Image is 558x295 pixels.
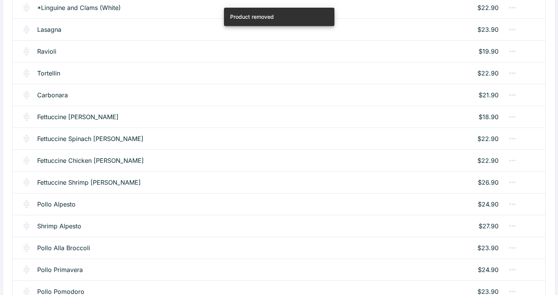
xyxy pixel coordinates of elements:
a: Ravioli [37,47,56,56]
p: $27.90 [479,221,499,231]
a: Carbonara [37,90,68,100]
a: Pollo Primavera [37,265,83,274]
img: drag-handle.svg [22,134,31,143]
p: $26.90 [478,178,499,187]
img: drag-handle.svg [22,200,31,209]
p: $21.90 [479,90,499,100]
p: $23.90 [477,243,499,252]
img: drag-handle.svg [22,243,31,252]
p: $22.90 [477,134,499,143]
a: Fettuccine Shrimp [PERSON_NAME] [37,178,141,187]
img: drag-handle.svg [22,112,31,121]
p: $24.90 [478,265,499,274]
img: drag-handle.svg [22,47,31,56]
img: drag-handle.svg [22,178,31,187]
p: $22.90 [477,69,499,78]
img: drag-handle.svg [22,3,31,12]
a: *Linguine and Clams (White) [37,3,121,12]
img: drag-handle.svg [22,265,31,274]
a: Fettuccine [PERSON_NAME] [37,112,119,121]
div: Product removed [230,10,274,24]
a: Shrimp Alpesto [37,221,81,231]
img: drag-handle.svg [22,69,31,78]
img: drag-handle.svg [22,221,31,231]
p: $18.90 [479,112,499,121]
p: $22.90 [477,3,499,12]
a: Fettuccine Chicken [PERSON_NAME] [37,156,144,165]
p: $19.90 [479,47,499,56]
img: drag-handle.svg [22,90,31,100]
a: Tortellin [37,69,60,78]
p: $22.90 [477,156,499,165]
p: $23.90 [477,25,499,34]
a: Pollo Alla Broccoli [37,243,90,252]
img: drag-handle.svg [22,25,31,34]
a: Pollo Alpesto [37,200,76,209]
a: Fettuccine Spinach [PERSON_NAME] [37,134,143,143]
img: drag-handle.svg [22,156,31,165]
a: Lasagna [37,25,61,34]
p: $24.90 [478,200,499,209]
